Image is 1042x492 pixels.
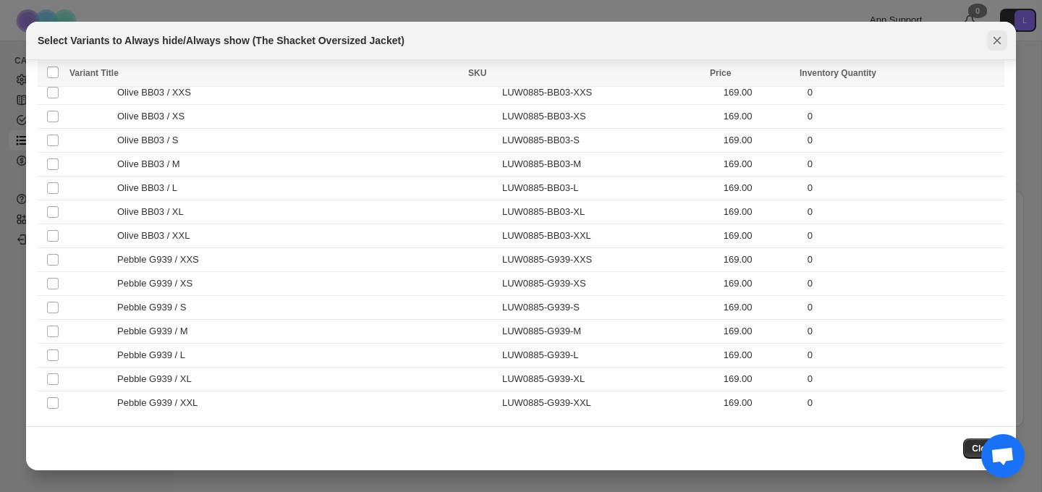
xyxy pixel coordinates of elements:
td: 0 [803,391,1004,415]
span: Inventory Quantity [800,68,876,78]
span: Olive BB03 / XXL [117,229,198,243]
td: 0 [803,368,1004,391]
td: 169.00 [719,153,803,177]
span: Pebble G939 / L [117,348,192,362]
td: LUW0885-G939-M [498,320,719,344]
span: Olive BB03 / S [117,133,186,148]
button: Close [987,30,1007,51]
span: Pebble G939 / XL [117,372,199,386]
h2: Select Variants to Always hide/Always show (The Shacket Oversized Jacket) [38,33,404,48]
span: Variant Title [69,68,119,78]
td: 169.00 [719,344,803,368]
td: LUW0885-G939-L [498,344,719,368]
td: LUW0885-G939-XS [498,272,719,296]
span: Olive BB03 / XL [117,205,191,219]
span: Pebble G939 / S [117,300,194,315]
span: Pebble G939 / XXL [117,396,206,410]
td: LUW0885-BB03-L [498,177,719,200]
td: 0 [803,320,1004,344]
td: 169.00 [719,272,803,296]
td: LUW0885-G939-S [498,296,719,320]
td: 169.00 [719,81,803,105]
td: 169.00 [719,129,803,153]
td: LUW0885-G939-XXS [498,248,719,272]
td: LUW0885-BB03-XXS [498,81,719,105]
span: Olive BB03 / M [117,157,188,171]
td: LUW0885-BB03-M [498,153,719,177]
span: Olive BB03 / XXS [117,85,199,100]
td: 0 [803,272,1004,296]
td: 0 [803,224,1004,248]
span: Pebble G939 / M [117,324,195,339]
td: 169.00 [719,391,803,415]
td: LUW0885-BB03-S [498,129,719,153]
td: LUW0885-G939-XXL [498,391,719,415]
td: LUW0885-G939-XL [498,368,719,391]
td: 169.00 [719,200,803,224]
td: 0 [803,177,1004,200]
td: 0 [803,81,1004,105]
span: Olive BB03 / L [117,181,185,195]
span: SKU [468,68,486,78]
td: 169.00 [719,320,803,344]
td: 0 [803,344,1004,368]
span: Close [972,443,996,454]
td: LUW0885-BB03-XXL [498,224,719,248]
td: 0 [803,200,1004,224]
td: 169.00 [719,224,803,248]
td: LUW0885-BB03-XL [498,200,719,224]
span: Price [710,68,731,78]
td: 169.00 [719,177,803,200]
div: Open chat [981,434,1025,478]
span: Pebble G939 / XS [117,276,200,291]
span: Olive BB03 / XS [117,109,192,124]
td: 169.00 [719,248,803,272]
td: 0 [803,129,1004,153]
td: 169.00 [719,105,803,129]
button: Close [963,438,1004,459]
span: Pebble G939 / XXS [117,253,207,267]
td: 0 [803,296,1004,320]
td: LUW0885-BB03-XS [498,105,719,129]
td: 169.00 [719,296,803,320]
td: 0 [803,105,1004,129]
td: 0 [803,153,1004,177]
td: 169.00 [719,368,803,391]
td: 0 [803,248,1004,272]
